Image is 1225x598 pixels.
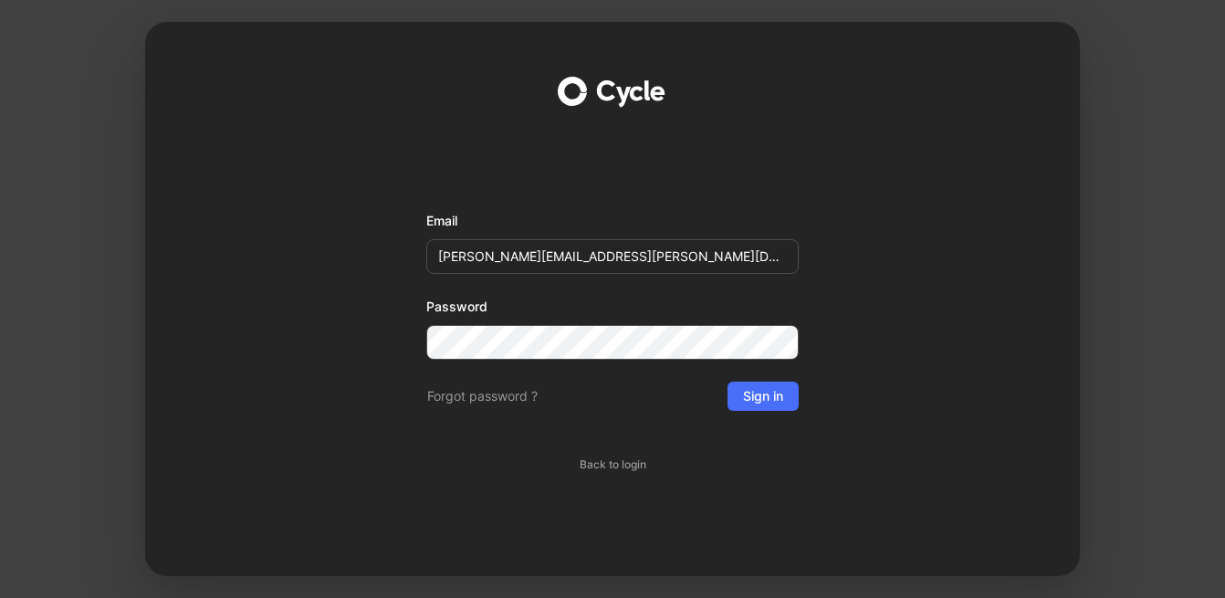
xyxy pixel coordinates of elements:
[426,382,539,411] button: Forgot password ?
[427,385,538,407] span: Forgot password ?
[743,385,783,407] span: Sign in
[426,239,799,274] input: Type your email
[579,455,647,475] button: Back to login
[426,210,799,232] label: Email
[426,296,799,318] label: Password
[580,456,646,474] span: Back to login
[728,382,799,411] button: Sign in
